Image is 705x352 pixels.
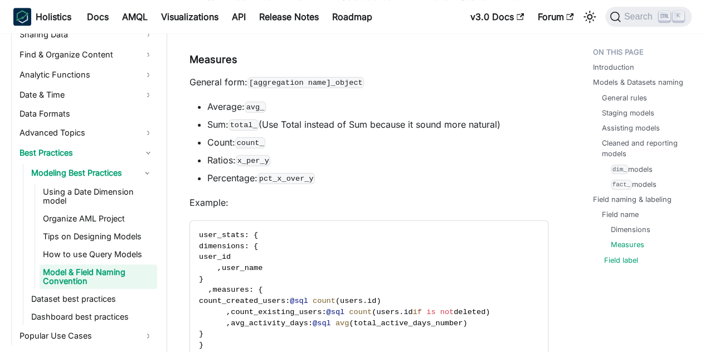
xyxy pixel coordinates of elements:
[28,309,157,325] a: Dashboard best practices
[13,8,71,26] a: HolisticsHolistics
[363,297,367,305] span: .
[189,54,548,66] h4: Measures
[593,62,634,73] a: Introduction
[213,286,263,294] span: measures: {
[231,308,326,316] span: count_existing_users:
[228,119,259,131] code: total_
[16,144,157,162] a: Best Practices
[353,319,463,327] span: total_active_days_number
[602,93,647,103] a: General rules
[605,7,692,27] button: Search (Ctrl+K)
[16,46,157,64] a: Find & Organize Content
[199,330,203,338] span: }
[602,123,660,133] a: Assisting models
[36,10,71,23] b: Holistics
[463,319,467,327] span: )
[611,180,632,189] code: fact_
[349,308,372,316] span: count
[16,124,157,142] a: Advanced Topics
[604,255,638,266] a: Field label
[399,308,403,316] span: .
[40,264,157,289] a: Model & Field Naming Convention
[602,108,654,118] a: Staging models
[208,286,212,294] span: ,
[593,194,672,205] a: Field naming & labeling
[426,308,435,316] span: is
[290,297,308,305] span: @sql
[16,106,157,122] a: Data Formats
[80,8,115,26] a: Docs
[454,308,485,316] span: deleted
[16,327,157,345] a: Popular Use Cases
[199,253,231,261] span: user_id
[16,26,157,44] a: Sharing Data
[336,319,349,327] span: avg
[222,264,262,272] span: user_name
[367,297,376,305] span: id
[376,297,381,305] span: )
[376,308,399,316] span: users
[207,171,548,185] li: Percentage:
[531,8,580,26] a: Forum
[226,319,231,327] span: ,
[207,100,548,113] li: Average:
[40,247,157,262] a: How to use Query Models
[207,136,548,149] li: Count:
[325,8,379,26] a: Roadmap
[13,8,31,26] img: Holistics
[611,179,657,190] a: fact_models
[372,308,376,316] span: (
[611,164,653,175] a: dim_models
[40,184,157,209] a: Using a Date Dimension model
[115,8,154,26] a: AMQL
[440,308,454,316] span: not
[326,308,344,316] span: @sql
[231,319,313,327] span: avg_activity_days:
[245,102,266,113] code: avg_
[137,164,157,182] button: Collapse sidebar category 'Modeling Best Practices'
[207,153,548,167] li: Ratios:
[413,308,422,316] span: if
[16,66,157,84] a: Analytic Functions
[28,164,137,182] a: Modeling Best Practices
[226,308,231,316] span: ,
[581,8,599,26] button: Switch between dark and light mode (currently light mode)
[189,196,548,209] p: Example:
[154,8,225,26] a: Visualizations
[611,165,628,174] code: dim_
[40,211,157,226] a: Organize AML Project
[464,8,531,26] a: v3.0 Docs
[349,319,353,327] span: (
[403,308,412,316] span: id
[189,75,548,89] p: General form:
[199,297,290,305] span: count_created_users:
[673,11,684,21] kbd: K
[217,264,222,272] span: ,
[340,297,363,305] span: users
[593,77,683,88] a: Models & Datasets naming
[207,118,548,131] li: Sum: (Use Total instead of Sum because it sound more natural)
[199,275,203,283] span: }
[252,8,325,26] a: Release Notes
[235,137,265,148] code: count_
[485,308,490,316] span: )
[611,224,650,235] a: Dimensions
[621,12,659,22] span: Search
[602,209,639,220] a: Field name
[199,341,203,349] span: }
[199,231,258,239] span: user_stats: {
[247,77,364,88] code: [aggregation name]_object
[40,229,157,244] a: Tips on Designing Models
[313,319,331,327] span: @sql
[257,173,315,184] code: pct_x_over_y
[16,86,157,104] a: Date & Time
[28,291,157,307] a: Dataset best practices
[336,297,340,305] span: (
[611,239,644,250] a: Measures
[313,297,336,305] span: count
[602,138,683,159] a: Cleaned and reporting models
[199,242,258,250] span: dimensions: {
[225,8,252,26] a: API
[236,155,270,166] code: x_per_y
